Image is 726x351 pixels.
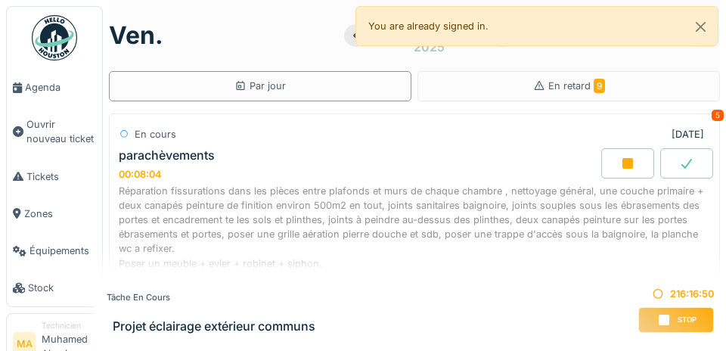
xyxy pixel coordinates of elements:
[7,232,102,269] a: Équipements
[355,6,718,46] div: You are already signed in.
[678,315,697,325] span: Stop
[28,281,96,295] span: Stock
[42,320,96,331] div: Technicien
[638,287,714,301] div: 216:16:50
[7,269,102,306] a: Stock
[32,15,77,61] img: Badge_color-CXgf-gQk.svg
[7,106,102,157] a: Ouvrir nouveau ticket
[7,158,102,195] a: Tickets
[113,319,315,334] h3: Projet éclairage extérieur communs
[119,184,710,285] div: Réparation fissurations dans les pièces entre plafonds et murs de chaque chambre , nettoyage géné...
[7,195,102,232] a: Zones
[25,80,96,95] span: Agenda
[119,148,215,163] div: parachèvements
[414,38,445,56] div: 2025
[672,127,704,141] div: [DATE]
[712,110,724,121] div: 5
[24,207,96,221] span: Zones
[548,80,605,92] span: En retard
[7,69,102,106] a: Agenda
[109,21,163,50] h1: ven.
[234,79,286,93] div: Par jour
[684,7,718,47] button: Close
[26,169,96,184] span: Tickets
[594,79,605,93] span: 9
[29,244,96,258] span: Équipements
[107,291,315,304] div: Tâche en cours
[119,169,162,180] div: 00:08:04
[135,127,176,141] div: En cours
[26,117,96,146] span: Ouvrir nouveau ticket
